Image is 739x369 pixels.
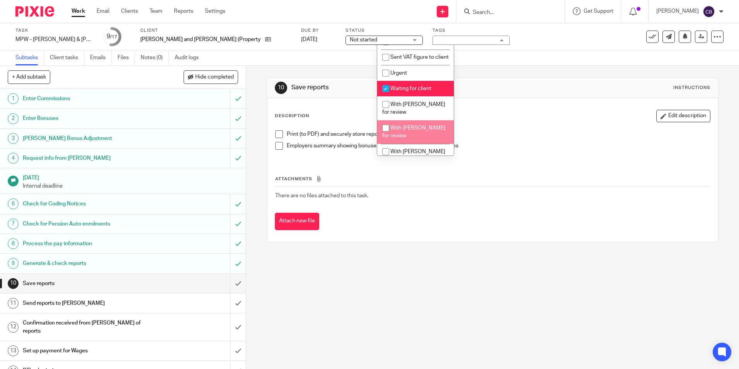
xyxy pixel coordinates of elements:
div: 1 [8,93,19,104]
h1: Generate & check reports [23,258,156,269]
p: Employers summary showing bonuses, commissions and all deductions [287,142,710,150]
label: Task [15,27,93,34]
label: Due by [301,27,336,34]
div: MPW - Harris &amp; Wood Colchester - August [15,36,93,43]
div: 3 [8,133,19,144]
div: 2 [8,113,19,124]
span: Waiting for client [390,86,431,91]
div: 8 [8,238,19,249]
p: Description [275,113,309,119]
a: Client tasks [50,50,84,65]
button: Hide completed [184,70,238,84]
h1: Request info from [PERSON_NAME] [23,152,156,164]
p: Print (to PDF) and securely store reports [287,130,710,138]
h1: Save reports [23,278,156,289]
div: 9 [8,258,19,269]
div: 6 [8,198,19,209]
div: 7 [8,219,19,229]
label: Tags [433,27,510,34]
h1: Save reports [291,84,509,92]
span: [DATE] [301,37,317,42]
span: Hide completed [195,74,234,80]
img: Pixie [15,6,54,17]
a: Subtasks [15,50,44,65]
span: With [PERSON_NAME] for review [382,102,445,115]
h1: [DATE] [23,172,238,182]
button: + Add subtask [8,70,50,84]
a: Reports [174,7,193,15]
h1: Confirmation received from [PERSON_NAME] of reports [23,317,156,337]
span: Not started [350,37,377,43]
span: With [PERSON_NAME] for review [382,149,445,162]
span: Sent VAT figure to client [390,55,449,60]
p: [PERSON_NAME] [656,7,699,15]
input: Search [472,9,541,16]
a: Clients [121,7,138,15]
img: svg%3E [703,5,715,18]
a: Files [117,50,135,65]
a: Email [97,7,109,15]
p: [PERSON_NAME] and [PERSON_NAME] (Property Agency) [140,36,261,43]
h1: Enter Commissions [23,93,156,104]
span: Attachments [275,177,312,181]
p: Internal deadline [23,182,238,190]
h1: Check for Pension Auto enrolments [23,218,156,230]
h1: Check for Coding Notices [23,198,156,210]
span: Get Support [584,9,613,14]
div: 13 [8,345,19,356]
h1: Enter Bonuses [23,113,156,124]
button: Attach new file [275,213,319,230]
a: Team [150,7,162,15]
button: Edit description [656,110,710,122]
div: MPW - [PERSON_NAME] & [PERSON_NAME] Colchester - August [15,36,93,43]
div: 11 [8,298,19,309]
a: Emails [90,50,112,65]
div: 9 [107,32,117,41]
a: Work [72,7,85,15]
h1: Set up payment for Wages [23,345,156,357]
span: Urgent [390,70,407,76]
h1: Send reports to [PERSON_NAME] [23,297,156,309]
div: 4 [8,153,19,164]
a: Settings [205,7,225,15]
div: 12 [8,322,19,333]
h1: [PERSON_NAME] Bonus Adjustment [23,133,156,144]
label: Client [140,27,291,34]
span: There are no files attached to this task. [275,193,368,198]
a: Audit logs [175,50,204,65]
span: With [PERSON_NAME] for review [382,125,445,139]
div: 10 [275,82,287,94]
h1: Process the pay information [23,238,156,249]
div: Instructions [673,85,710,91]
div: 10 [8,278,19,289]
small: /17 [110,35,117,39]
a: Notes (0) [141,50,169,65]
label: Status [346,27,423,34]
